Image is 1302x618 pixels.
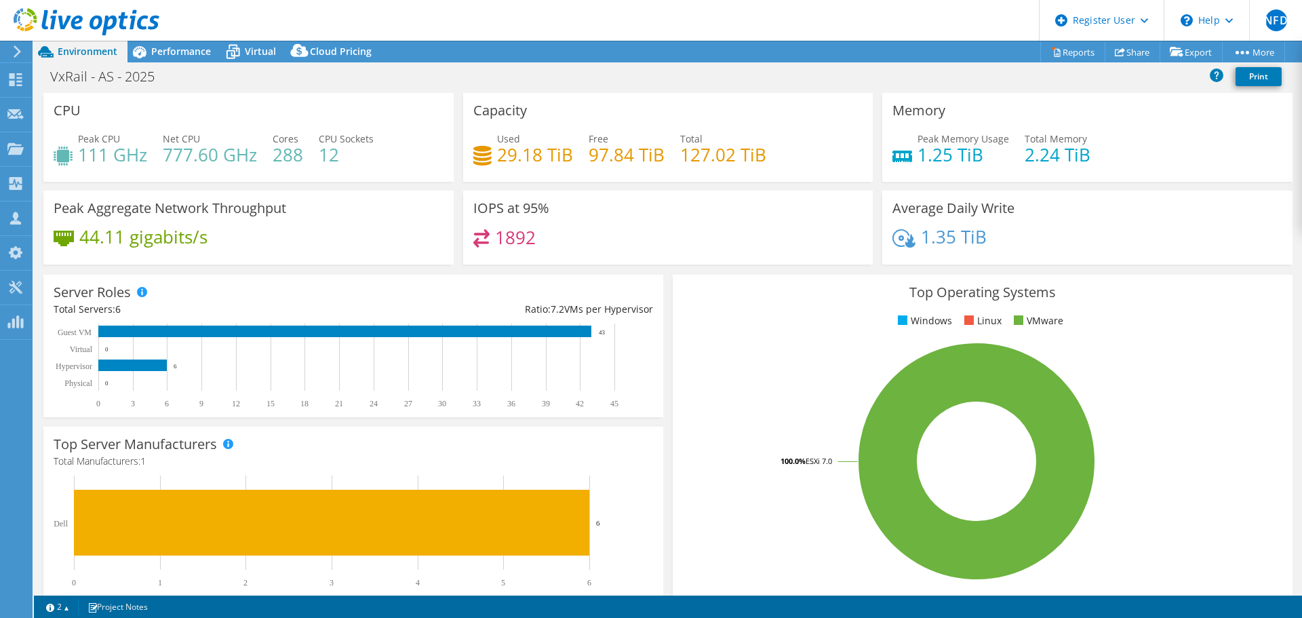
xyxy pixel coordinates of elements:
[495,230,536,245] h4: 1892
[473,399,481,408] text: 33
[1010,313,1063,328] li: VMware
[1265,9,1287,31] span: NFD
[596,519,600,527] text: 6
[335,399,343,408] text: 21
[551,303,564,315] span: 7.2
[1160,41,1223,62] a: Export
[576,399,584,408] text: 42
[438,399,446,408] text: 30
[54,285,131,300] h3: Server Roles
[58,328,92,337] text: Guest VM
[892,103,945,118] h3: Memory
[473,103,527,118] h3: Capacity
[115,303,121,315] span: 6
[330,578,334,587] text: 3
[245,45,276,58] span: Virtual
[54,302,353,317] div: Total Servers:
[70,345,93,354] text: Virtual
[497,132,520,145] span: Used
[416,578,420,587] text: 4
[140,455,146,467] span: 1
[105,380,108,387] text: 0
[319,132,374,145] span: CPU Sockets
[300,399,309,408] text: 18
[806,456,832,466] tspan: ESXi 7.0
[78,147,147,162] h4: 111 GHz
[680,132,703,145] span: Total
[131,399,135,408] text: 3
[54,437,217,452] h3: Top Server Manufacturers
[151,45,211,58] span: Performance
[370,399,378,408] text: 24
[1105,41,1160,62] a: Share
[610,399,618,408] text: 45
[243,578,248,587] text: 2
[96,399,100,408] text: 0
[273,132,298,145] span: Cores
[56,362,92,371] text: Hypervisor
[158,578,162,587] text: 1
[587,578,591,587] text: 6
[174,363,177,370] text: 6
[781,456,806,466] tspan: 100.0%
[589,147,665,162] h4: 97.84 TiB
[921,229,987,244] h4: 1.35 TiB
[683,285,1282,300] h3: Top Operating Systems
[599,329,606,336] text: 43
[501,578,505,587] text: 5
[44,69,176,84] h1: VxRail - AS - 2025
[310,45,372,58] span: Cloud Pricing
[1025,132,1087,145] span: Total Memory
[105,346,108,353] text: 0
[165,399,169,408] text: 6
[54,103,81,118] h3: CPU
[1025,147,1090,162] h4: 2.24 TiB
[497,147,573,162] h4: 29.18 TiB
[199,399,203,408] text: 9
[64,379,92,388] text: Physical
[1236,67,1282,86] a: Print
[1181,14,1193,26] svg: \n
[1222,41,1285,62] a: More
[72,578,76,587] text: 0
[507,399,515,408] text: 36
[78,598,157,615] a: Project Notes
[918,147,1009,162] h4: 1.25 TiB
[1040,41,1105,62] a: Reports
[680,147,766,162] h4: 127.02 TiB
[894,313,952,328] li: Windows
[58,45,117,58] span: Environment
[54,454,653,469] h4: Total Manufacturers:
[404,399,412,408] text: 27
[542,399,550,408] text: 39
[589,132,608,145] span: Free
[78,132,120,145] span: Peak CPU
[473,201,549,216] h3: IOPS at 95%
[232,399,240,408] text: 12
[37,598,79,615] a: 2
[54,201,286,216] h3: Peak Aggregate Network Throughput
[54,519,68,528] text: Dell
[319,147,374,162] h4: 12
[273,147,303,162] h4: 288
[918,132,1009,145] span: Peak Memory Usage
[163,147,257,162] h4: 777.60 GHz
[267,399,275,408] text: 15
[353,302,653,317] div: Ratio: VMs per Hypervisor
[892,201,1014,216] h3: Average Daily Write
[163,132,200,145] span: Net CPU
[961,313,1002,328] li: Linux
[79,229,208,244] h4: 44.11 gigabits/s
